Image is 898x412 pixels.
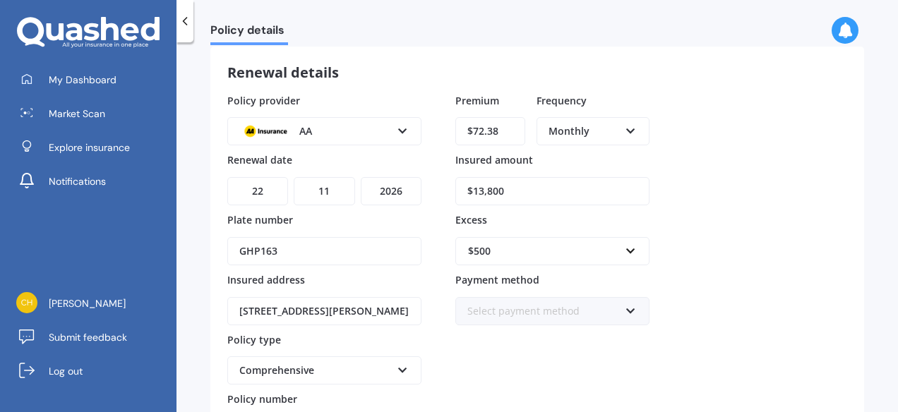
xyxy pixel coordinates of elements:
[227,332,281,346] span: Policy type
[49,330,127,344] span: Submit feedback
[455,153,533,166] span: Insured amount
[11,289,176,317] a: [PERSON_NAME]
[455,177,649,205] input: Enter amount
[11,133,176,162] a: Explore insurance
[227,93,300,107] span: Policy provider
[537,93,587,107] span: Frequency
[49,296,126,310] span: [PERSON_NAME]
[49,140,130,154] span: Explore insurance
[11,167,176,195] a: Notifications
[455,117,525,145] input: Enter amount
[455,93,499,107] span: Premium
[11,99,176,128] a: Market Scan
[468,243,620,259] div: $500
[455,273,539,286] span: Payment method
[549,123,619,139] div: Monthly
[227,63,339,82] h3: Renewal details
[239,363,391,378] div: Comprehensive
[49,174,106,188] span: Notifications
[227,213,293,226] span: Plate number
[11,323,176,351] a: Submit feedback
[227,392,297,406] span: Policy number
[11,357,176,385] a: Log out
[239,121,292,141] img: AA.webp
[16,292,37,313] img: c7ba78e7fc281f625b8dbc04c08eecd0
[49,107,105,121] span: Market Scan
[455,213,487,226] span: Excess
[49,364,83,378] span: Log out
[210,23,288,42] span: Policy details
[467,303,619,319] div: Select payment method
[227,297,421,325] input: Enter address
[11,66,176,94] a: My Dashboard
[239,123,391,139] div: AA
[227,153,292,166] span: Renewal date
[227,273,305,286] span: Insured address
[49,73,116,87] span: My Dashboard
[227,237,421,265] input: Enter plate number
